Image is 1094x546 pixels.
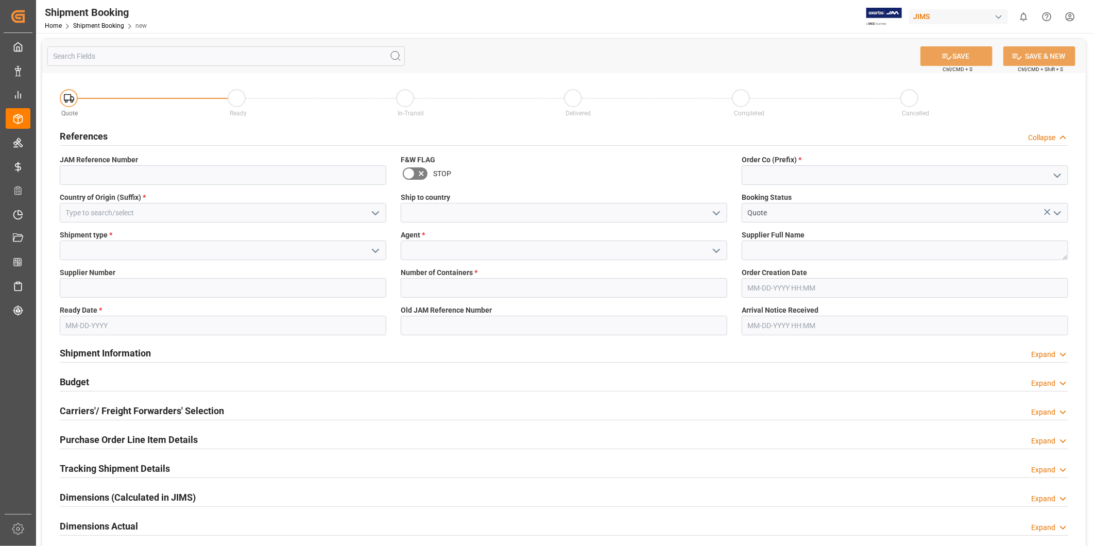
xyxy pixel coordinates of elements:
span: Ready [230,110,247,117]
h2: Tracking Shipment Details [60,462,170,475]
div: Expand [1031,436,1055,447]
a: Home [45,22,62,29]
button: open menu [367,205,383,221]
span: Ctrl/CMD + S [943,65,972,73]
span: Order Co (Prefix) [742,155,801,165]
span: Completed [734,110,764,117]
button: SAVE [920,46,993,66]
span: In-Transit [398,110,424,117]
span: STOP [433,168,451,179]
h2: Carriers'/ Freight Forwarders' Selection [60,404,224,418]
input: MM-DD-YYYY [60,316,386,335]
span: Quote [62,110,78,117]
span: Arrival Notice Received [742,305,818,316]
div: Expand [1031,493,1055,504]
div: Expand [1031,378,1055,389]
input: Type to search/select [60,203,386,223]
input: Search Fields [47,46,405,66]
span: Agent [401,230,425,241]
div: Expand [1031,465,1055,475]
h2: References [60,129,108,143]
input: MM-DD-YYYY HH:MM [742,278,1068,298]
span: JAM Reference Number [60,155,138,165]
div: Expand [1031,349,1055,360]
h2: Budget [60,375,89,389]
button: JIMS [909,7,1012,26]
input: MM-DD-YYYY HH:MM [742,316,1068,335]
h2: Dimensions (Calculated in JIMS) [60,490,196,504]
button: open menu [1049,205,1065,221]
span: Supplier Number [60,267,115,278]
button: SAVE & NEW [1003,46,1075,66]
span: Country of Origin (Suffix) [60,192,146,203]
span: Booking Status [742,192,792,203]
span: Ready Date [60,305,102,316]
div: Collapse [1028,132,1055,143]
h2: Purchase Order Line Item Details [60,433,198,447]
span: Order Creation Date [742,267,807,278]
button: open menu [367,243,383,259]
a: Shipment Booking [73,22,124,29]
h2: Shipment Information [60,346,151,360]
button: show 0 new notifications [1012,5,1035,28]
span: Ship to country [401,192,450,203]
div: JIMS [909,9,1008,24]
span: Old JAM Reference Number [401,305,492,316]
img: Exertis%20JAM%20-%20Email%20Logo.jpg_1722504956.jpg [866,8,902,26]
span: Number of Containers [401,267,477,278]
button: open menu [708,243,724,259]
button: Help Center [1035,5,1058,28]
span: Shipment type [60,230,112,241]
div: Expand [1031,407,1055,418]
button: open menu [1049,167,1065,183]
div: Expand [1031,522,1055,533]
h2: Dimensions Actual [60,519,138,533]
span: Ctrl/CMD + Shift + S [1018,65,1063,73]
span: Cancelled [902,110,929,117]
div: Shipment Booking [45,5,147,20]
span: F&W FLAG [401,155,435,165]
span: Delivered [566,110,591,117]
button: open menu [708,205,724,221]
span: Supplier Full Name [742,230,805,241]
